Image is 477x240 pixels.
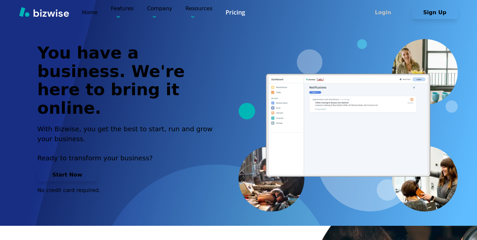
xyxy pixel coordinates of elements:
a: Pricing [226,8,245,17]
p: Company [147,5,172,20]
p: Resources [185,5,213,20]
button: Login [360,6,406,19]
p: Features [111,5,134,20]
a: Start Now [37,172,97,178]
p: Ready to transform your business? [37,153,220,163]
a: Home [82,9,98,16]
img: Bizwise Logo [19,7,69,17]
h1: You have a business. We're here to bring it online. [37,44,220,117]
a: Sign Up [411,9,458,16]
h2: With Bizwise, you get the best to start, run and grow your business. [37,124,220,144]
p: No credit card required. [37,187,220,194]
a: Login [360,9,411,16]
button: Start Now [37,168,97,181]
button: Sign Up [411,6,458,19]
